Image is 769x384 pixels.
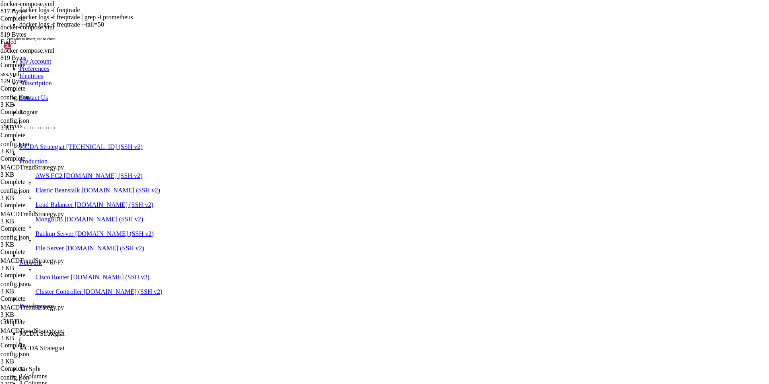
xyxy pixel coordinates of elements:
[3,213,668,221] x-row: [DATE] 10:20:10,265 - freqtrade.loggers - INFO - Logfile configured
[0,365,77,372] div: Complete
[3,155,668,163] x-row: command 'docker' from [PERSON_NAME] (4.9.3+ds1-1ubuntu0.2)
[3,97,668,105] x-row: grafana
[3,90,668,97] x-row: 5002f98dfb58 grafana/grafana "/[DOMAIN_NAME]" 15 seconds ago Up 15 seconds [TECHNICAL_ID]->3000/t...
[3,54,684,61] span: 741768e49e50 freqtradeorg/freqtrade:stable "freqtrade trade --c…" 4 seconds ago Up 4 seconds [TEC...
[0,374,29,381] span: config.json
[3,83,668,90] x-row: NAMES
[3,25,668,32] x-row: 5002f98dfb58 grafana/grafana "/[DOMAIN_NAME]" 4 seconds ago Up 4 seconds [TECHNICAL_ID]->3000/tcp...
[3,119,684,126] span: 741768e49e50 freqtradeorg/freqtrade:stable "freqtrade trade --c…" 15 seconds ago Up 15 seconds [T...
[0,327,64,334] span: MACDTrendStrategy.py
[0,148,77,155] div: 3 KB
[0,117,77,132] span: config.json
[0,194,77,202] div: 3 KB
[3,76,668,83] x-row: CONTAINER ID IMAGE COMMAND CREATED STATUS PORTS
[0,94,29,101] span: config.json
[3,32,668,39] x-row: grafana
[0,101,77,108] div: 3 KB
[3,61,668,68] x-row: 0/tcp freqtrade
[0,140,29,147] span: config.json
[0,304,77,318] span: MACDTrendStrategy.py
[0,24,77,38] span: docker-compose.yml
[0,257,64,264] span: MACDTrendStrategy.py
[3,206,668,213] x-row: [DATE] 10:20:10,264 - freqtrade.loggers - INFO - Enabling colorized output.
[3,242,668,250] x-row: [DATE] 10:20:10,267 - freqtrade.configuration.configuration - INFO - Using DB: "sqlite:///tradesv...
[3,315,668,322] x-row: [DATE] 10:20:13,757 - freqtrade - ERROR - No strategy set. Please use `--strategy` to specify the...
[0,0,54,7] span: docker-compose.yml
[3,18,668,25] x-row: NAMES
[0,78,77,85] div: 129 Bytes
[3,126,668,134] x-row: 080/tcp freqtrade
[3,308,668,315] x-row: [DATE] 10:20:13,757 - [DOMAIN_NAME]_resolver - INFO - Using resolved exchange 'Binance'...
[0,225,77,232] div: Complete
[3,39,539,47] span: 82825ed4f32b prom/prometheus "/bin/prometheus --c…" 4 seconds ago Up 4 seconds [TECHNICAL_ID]->90...
[0,164,77,178] span: MACDTrendStrategy.py
[3,235,668,242] x-row: [DATE] 10:20:10,267 - freqtrade.configuration.configuration - INFO - Dry run is disabled
[0,211,64,217] span: MACDTrendStrategy.py
[3,279,668,286] x-row: [DATE] 10:20:10,304 - freqtrade.exchange.check_exchange - INFO - Exchange "binance" is officially...
[3,3,668,10] x-row: root@ubuntu-4gb-hel1-1:~/ft_userdata# docker ps
[0,62,77,69] div: Complete
[0,124,77,132] div: 3 KB
[3,184,668,192] x-row: [DATE] 10:20:08,083 - numexpr.utils - INFO - NumExpr defaulting to 2 threads.
[0,108,77,116] div: Complete
[3,293,668,300] x-row: [DATE] 10:20:10,306 - [DOMAIN_NAME] - INFO - Using CCXT 4.5.2
[236,322,239,329] div: (64, 44)
[3,199,668,206] x-row: [DATE] 10:20:10,261 - freqtrade.configuration.load_config - INFO - Using config: /freqtrade/user_...
[3,286,668,293] x-row: [DATE] 10:20:10,305 - freqtrade.configuration.configuration - INFO - Using pairlist from configur...
[0,257,77,272] span: MACDTrendStrategy.py
[0,70,20,77] span: sss.yml
[0,295,77,302] div: Complete
[0,117,29,124] span: config.json
[3,163,668,170] x-row: Try: apt install <deb name>
[0,47,54,54] span: docker-compose.yml
[3,264,668,271] x-row: [DATE] 10:20:10,286 - freqtrade.configuration.configuration - INFO - Using data directory: /freqt...
[0,281,77,295] span: config.json
[0,327,77,342] span: MACDTrendStrategy.py
[0,351,77,365] span: config.json
[0,358,77,365] div: 3 KB
[0,272,77,279] div: Complete
[3,134,668,141] x-row: root@ubuntu-4gb-hel1-1:~/ft_userdata# docke
[0,342,77,349] div: Complete
[0,140,77,155] span: config.json
[0,318,77,326] div: Complete
[3,170,668,177] x-row: root@ubuntu-4gb-hel1-1:~/ft_userdata# docker logs -f freqtrade
[0,38,77,45] div: Failed
[3,221,668,228] x-row: [DATE] 10:20:10,266 - freqtrade.loggers - INFO - Verbosity set to 0
[0,187,77,202] span: config.json
[0,70,77,85] span: sss.yml
[0,248,77,256] div: Complete
[0,288,77,295] div: 3 KB
[0,211,77,225] span: MACDTrendStrategy.py
[0,164,64,171] span: MACDTrendStrategy.py
[0,155,77,162] div: Complete
[0,334,77,342] div: 3 KB
[3,300,668,308] x-row: [DATE] 10:20:10,350 - [DOMAIN_NAME] - INFO - Using Exchange "Binance"
[0,241,77,248] div: 3 KB
[3,10,668,18] x-row: CONTAINER ID IMAGE COMMAND CREATED STATUS PORTS
[0,24,54,31] span: docker-compose.yml
[3,228,668,235] x-row: [DATE] 10:20:10,266 - freqtrade.configuration.configuration - INFO - Runmode set to live.
[0,234,29,241] span: config.json
[0,264,77,272] div: 3 KB
[3,47,668,54] x-row: prometheus
[0,178,77,186] div: Complete
[3,322,668,329] x-row: ^Croot@ubuntu-4gb-hel1-1:~/ft_userdata# docker logs -f freqtrade
[3,177,668,184] x-row: [DATE] 10:20:07,435 - freqtrade - INFO - freqtrade 2025.8
[3,68,668,76] x-row: root@ubuntu-4gb-hel1-1:~/ft_userdata# docker ps
[0,187,29,194] span: config.json
[3,148,668,155] x-row: command 'docker' from deb [DOMAIN_NAME] (27.5.1-0ubuntu3~24.04.2)
[0,85,77,92] div: Complete
[3,105,546,112] span: 82825ed4f32b prom/prometheus "/bin/prometheus --c…" 15 seconds ago Up 15 seconds [TECHNICAL_ID]->...
[0,15,77,22] div: Complete
[0,304,64,311] span: MACDTrendStrategy.py
[0,132,77,139] div: Complete
[0,94,77,108] span: config.json
[0,47,77,62] span: docker-compose.yml
[0,31,77,38] div: 819 Bytes
[0,54,77,62] div: 819 Bytes
[0,234,77,248] span: config.json
[0,8,77,15] div: 817 Bytes
[3,112,668,119] x-row: prometheus
[3,141,668,148] x-row: Command 'docke' not found, did you mean:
